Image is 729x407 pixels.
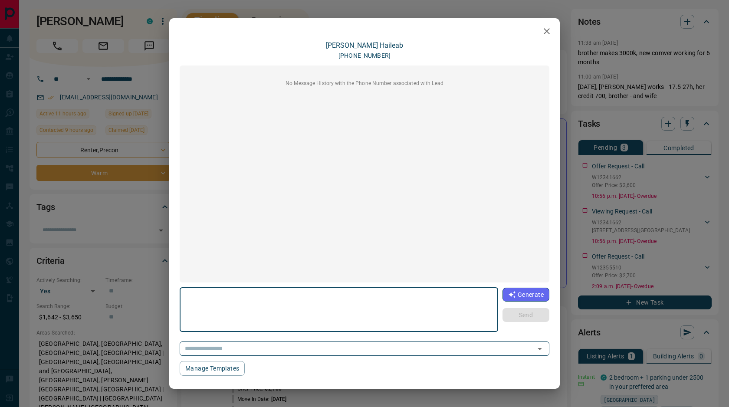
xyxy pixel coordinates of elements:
[180,361,245,376] button: Manage Templates
[534,343,546,355] button: Open
[338,51,391,60] p: [PHONE_NUMBER]
[185,79,544,87] p: No Message History with the Phone Number associated with Lead
[326,41,403,49] a: [PERSON_NAME] Haileab
[502,288,549,302] button: Generate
